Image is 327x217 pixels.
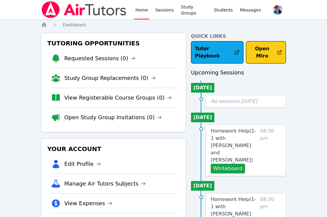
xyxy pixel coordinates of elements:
[191,113,214,122] li: [DATE]
[64,54,136,63] a: Requested Sessions (0)
[64,94,172,102] a: View Registerable Course Groups (0)
[63,22,86,27] span: Dashboard
[211,164,245,173] button: Whiteboard
[211,128,256,163] span: Homework Help ( 1-1 with [PERSON_NAME] and [PERSON_NAME] )
[191,68,286,77] h3: Upcoming Sessions
[46,38,181,49] h3: Tutoring Opportunities
[41,22,286,28] nav: Breadcrumb
[63,22,86,28] a: Dashboard
[240,7,261,13] span: Messages
[41,1,127,18] img: Air Tutors
[260,127,281,173] span: 08:30 pm
[64,199,112,208] a: View Expenses
[246,41,286,64] button: Open Miro
[191,41,244,64] a: Tutor Playbook
[64,160,101,168] a: Edit Profile
[46,143,181,154] h3: Your Account
[64,179,146,188] a: Manage Air Tutors Subjects
[64,113,162,122] a: Open Study Group Invitations (0)
[191,181,214,191] li: [DATE]
[64,74,156,82] a: Study Group Replacements (0)
[211,98,257,104] span: No sessions [DATE]
[191,83,214,93] li: [DATE]
[211,127,258,164] a: Homework Help(1-1 with [PERSON_NAME] and [PERSON_NAME])
[191,33,286,40] h4: Quick Links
